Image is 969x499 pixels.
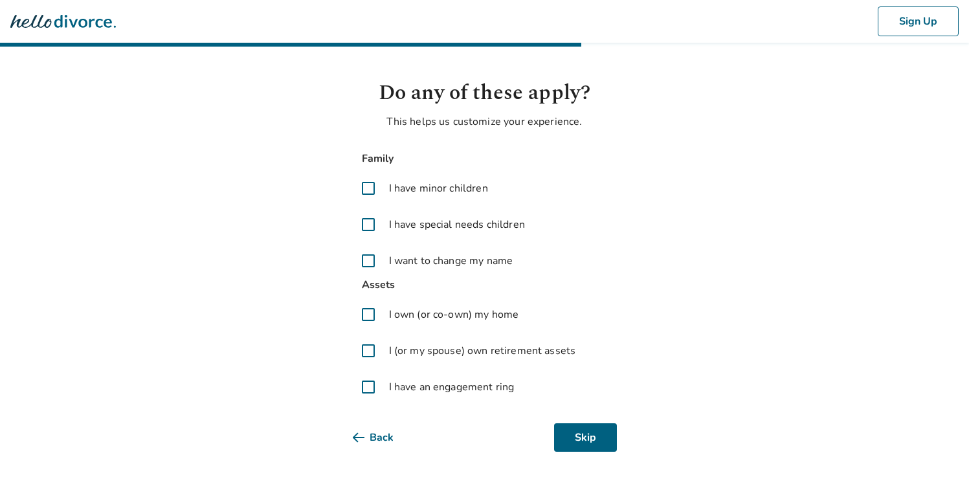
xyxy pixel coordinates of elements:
button: Back [353,423,414,452]
button: Sign Up [878,6,959,36]
span: I have an engagement ring [389,379,515,395]
span: Assets [353,276,617,294]
span: I want to change my name [389,253,513,269]
span: I (or my spouse) own retirement assets [389,343,576,359]
p: This helps us customize your experience. [353,114,617,129]
span: Family [353,150,617,168]
button: Skip [554,423,617,452]
h1: Do any of these apply? [353,78,617,109]
span: I have minor children [389,181,488,196]
span: I have special needs children [389,217,525,232]
iframe: Chat Widget [904,437,969,499]
span: I own (or co-own) my home [389,307,519,322]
